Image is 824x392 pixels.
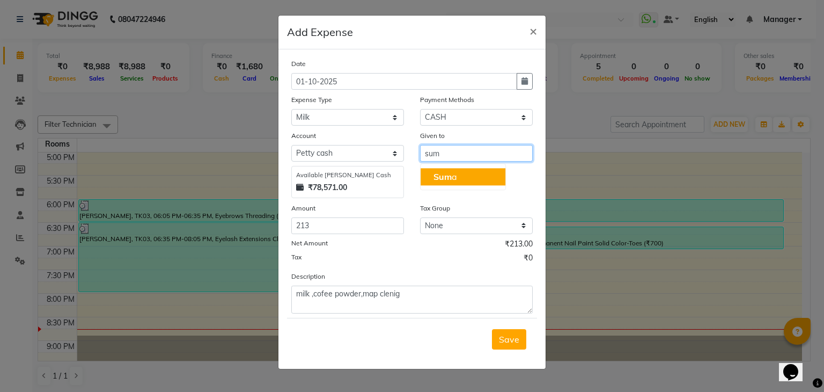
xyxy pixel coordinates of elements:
[433,171,452,182] span: Sum
[291,204,315,213] label: Amount
[287,24,353,40] h5: Add Expense
[433,171,457,182] ngb-highlight: a
[779,349,813,381] iframe: chat widget
[291,272,325,281] label: Description
[291,59,306,69] label: Date
[492,329,526,350] button: Save
[499,334,519,345] span: Save
[308,182,347,193] strong: ₹78,571.00
[529,23,537,39] span: ×
[291,131,316,141] label: Account
[420,145,533,162] input: Given to
[291,252,301,262] label: Tax
[420,95,474,105] label: Payment Methods
[420,131,445,141] label: Given to
[291,217,404,234] input: Amount
[291,238,328,248] label: Net Amount
[291,95,332,105] label: Expense Type
[524,252,533,266] span: ₹0
[505,238,533,252] span: ₹213.00
[420,204,450,213] label: Tax Group
[521,16,546,46] button: Close
[296,171,399,180] div: Available [PERSON_NAME] Cash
